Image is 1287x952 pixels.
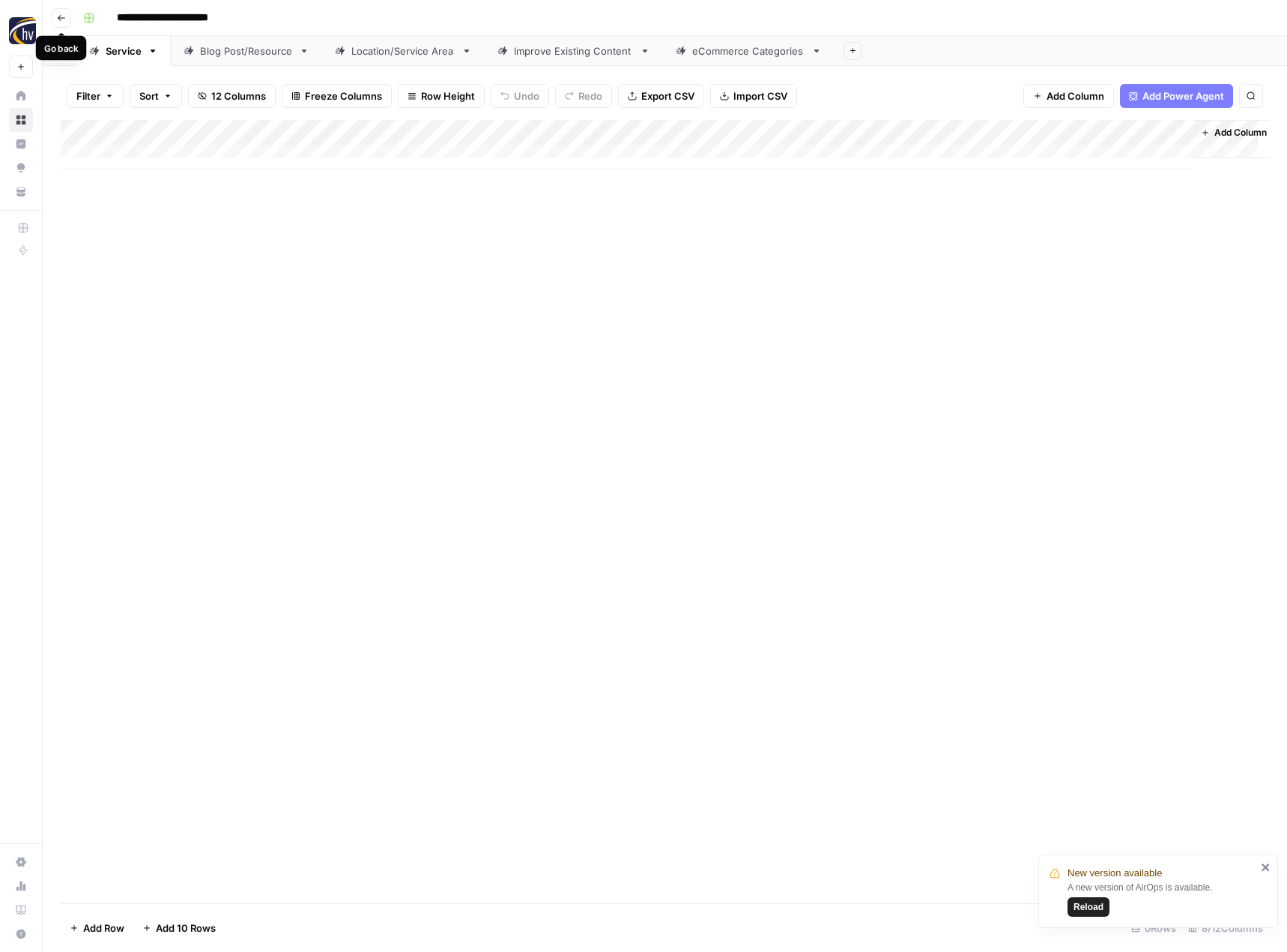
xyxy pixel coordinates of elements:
a: Location/Service Area [322,36,485,66]
div: 0 Rows [1125,916,1182,940]
span: Add Column [1047,88,1104,103]
button: Undo [491,84,549,108]
button: Filter [67,84,124,108]
button: Import CSV [710,84,797,108]
a: eCommerce Categories [663,36,835,66]
a: Service [76,36,171,66]
span: Undo [514,88,539,103]
button: Freeze Columns [282,84,392,108]
span: Freeze Columns [305,88,382,103]
img: HigherVisibility Logo [9,17,36,44]
a: Blog Post/Resource [171,36,322,66]
div: 8/12 Columns [1182,916,1269,940]
div: Improve Existing Content [514,43,634,58]
span: Reload [1073,900,1103,914]
button: 12 Columns [188,84,276,108]
span: Add Row [83,921,124,936]
button: Help + Support [9,922,33,946]
div: Service [106,43,142,58]
div: Blog Post/Resource [200,43,293,58]
a: Settings [9,850,33,874]
div: Go back [44,41,79,55]
span: Add Power Agent [1142,88,1224,103]
a: Improve Existing Content [485,36,663,66]
button: Add Row [61,916,133,940]
button: close [1261,861,1271,873]
div: A new version of AirOps is available. [1068,881,1256,917]
button: Redo [555,84,612,108]
button: Workspace: HigherVisibility [9,12,33,49]
a: Insights [9,132,33,156]
span: Add 10 Rows [156,921,216,936]
span: Import CSV [733,88,787,103]
button: Add Column [1023,84,1114,108]
a: Usage [9,874,33,898]
span: Row Height [421,88,475,103]
span: 12 Columns [211,88,266,103]
a: Browse [9,108,33,132]
button: Sort [130,84,182,108]
a: Home [9,84,33,108]
button: Add 10 Rows [133,916,225,940]
span: Filter [76,88,100,103]
a: Your Data [9,180,33,204]
span: Sort [139,88,159,103]
a: Learning Hub [9,898,33,922]
button: Row Height [398,84,485,108]
span: New version available [1068,866,1162,881]
button: Reload [1068,897,1109,917]
a: Opportunities [9,156,33,180]
div: Location/Service Area [351,43,455,58]
div: eCommerce Categories [692,43,805,58]
span: Export CSV [641,88,694,103]
span: Redo [578,88,602,103]
button: Export CSV [618,84,704,108]
button: Add Power Agent [1120,84,1233,108]
span: Add Column [1214,126,1267,139]
button: Add Column [1195,123,1273,142]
